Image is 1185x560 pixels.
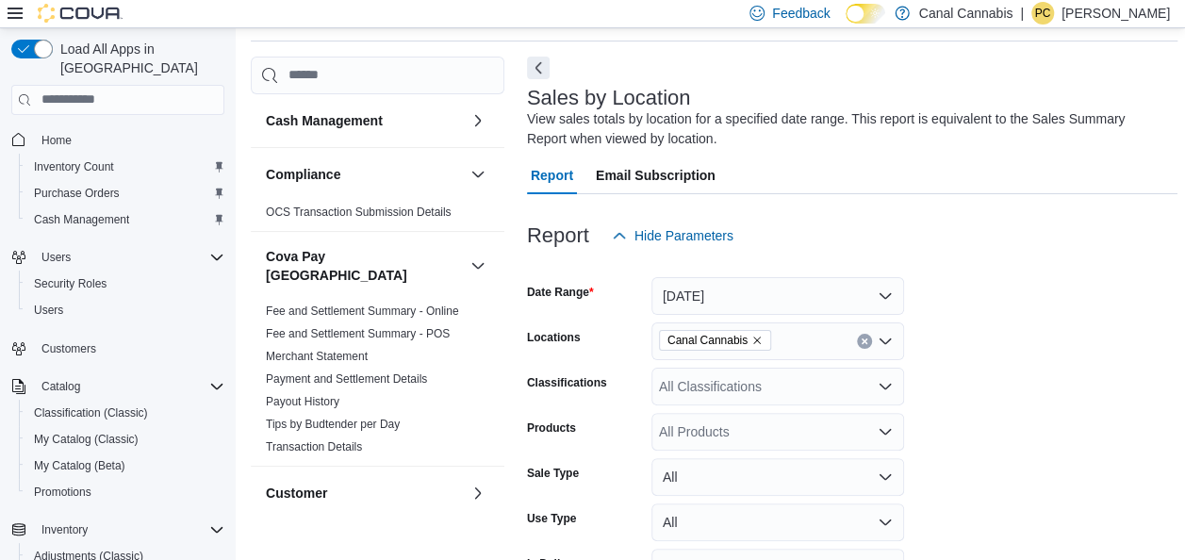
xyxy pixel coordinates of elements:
button: Open list of options [878,424,893,439]
label: Date Range [527,285,594,300]
span: My Catalog (Beta) [34,458,125,473]
button: Open list of options [878,379,893,394]
div: Cova Pay [GEOGRAPHIC_DATA] [251,300,504,466]
span: Inventory [41,522,88,537]
button: Purchase Orders [19,180,232,206]
button: My Catalog (Beta) [19,453,232,479]
input: Dark Mode [846,4,885,24]
span: Customers [34,337,224,360]
button: Home [4,126,232,154]
button: Clear input [857,334,872,349]
span: Inventory [34,519,224,541]
span: My Catalog (Classic) [34,432,139,447]
span: Home [41,133,72,148]
button: Classification (Classic) [19,400,232,426]
span: Inventory Count [26,156,224,178]
span: PC [1035,2,1051,25]
a: Inventory Count [26,156,122,178]
a: My Catalog (Beta) [26,454,133,477]
button: Customer [266,484,463,502]
div: Patrick Ciantar [1031,2,1054,25]
span: Load All Apps in [GEOGRAPHIC_DATA] [53,40,224,77]
label: Use Type [527,511,576,526]
label: Classifications [527,375,607,390]
button: All [651,503,904,541]
button: Open list of options [878,334,893,349]
p: | [1020,2,1024,25]
a: Merchant Statement [266,350,368,363]
button: Inventory [34,519,95,541]
button: Customers [4,335,232,362]
span: Fee and Settlement Summary - POS [266,326,450,341]
a: Home [34,129,79,152]
span: Tips by Budtender per Day [266,417,400,432]
span: Canal Cannabis [667,331,748,350]
span: Fee and Settlement Summary - Online [266,304,459,319]
h3: Report [527,224,589,247]
span: Promotions [34,485,91,500]
h3: Sales by Location [527,87,691,109]
a: Users [26,299,71,321]
a: Security Roles [26,272,114,295]
span: Dark Mode [846,24,847,25]
span: Email Subscription [596,156,716,194]
a: OCS Transaction Submission Details [266,206,452,219]
span: Customers [41,341,96,356]
a: Classification (Classic) [26,402,156,424]
span: Inventory Count [34,159,114,174]
label: Products [527,420,576,436]
span: Payout History [266,394,339,409]
a: Payout History [266,395,339,408]
a: Tips by Budtender per Day [266,418,400,431]
p: Canal Cannabis [919,2,1013,25]
button: Security Roles [19,271,232,297]
button: Users [34,246,78,269]
label: Locations [527,330,581,345]
button: Hide Parameters [604,217,741,255]
a: Fee and Settlement Summary - Online [266,305,459,318]
label: Sale Type [527,466,579,481]
span: Report [531,156,573,194]
span: Security Roles [34,276,107,291]
span: Catalog [41,379,80,394]
span: Classification (Classic) [34,405,148,420]
h3: Customer [266,484,327,502]
span: Transaction Details [266,439,362,454]
a: Cash Management [26,208,137,231]
div: View sales totals by location for a specified date range. This report is equivalent to the Sales ... [527,109,1168,149]
button: Inventory Count [19,154,232,180]
span: Purchase Orders [26,182,224,205]
button: Cova Pay [GEOGRAPHIC_DATA] [467,255,489,277]
span: Canal Cannabis [659,330,771,351]
button: Cova Pay [GEOGRAPHIC_DATA] [266,247,463,285]
button: Customer [467,482,489,504]
button: Inventory [4,517,232,543]
span: Users [34,303,63,318]
button: Compliance [266,165,463,184]
a: Promotions [26,481,99,503]
button: Promotions [19,479,232,505]
p: [PERSON_NAME] [1062,2,1170,25]
button: Cash Management [467,109,489,132]
h3: Cash Management [266,111,383,130]
a: Fee and Settlement Summary - POS [266,327,450,340]
span: Security Roles [26,272,224,295]
a: Purchase Orders [26,182,127,205]
span: Hide Parameters [634,226,733,245]
button: Users [19,297,232,323]
span: Cash Management [26,208,224,231]
button: All [651,458,904,496]
h3: Compliance [266,165,340,184]
span: Merchant Statement [266,349,368,364]
span: Users [41,250,71,265]
span: Feedback [772,4,830,23]
button: Cash Management [266,111,463,130]
button: Remove Canal Cannabis from selection in this group [751,335,763,346]
a: Customers [34,338,104,360]
span: Cash Management [34,212,129,227]
button: Cash Management [19,206,232,233]
span: Users [34,246,224,269]
span: Catalog [34,375,224,398]
span: OCS Transaction Submission Details [266,205,452,220]
button: Next [527,57,550,79]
